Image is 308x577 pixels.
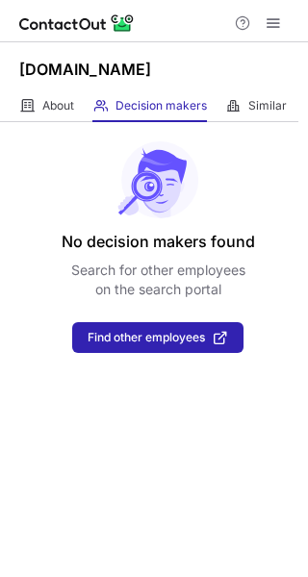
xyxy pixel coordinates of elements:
img: No leads found [116,141,199,218]
button: Find other employees [72,322,244,353]
span: About [42,98,74,113]
p: Search for other employees on the search portal [71,261,245,299]
span: Decision makers [115,98,207,113]
span: Similar [248,98,287,113]
h1: [DOMAIN_NAME] [19,58,151,81]
header: No decision makers found [62,230,255,253]
img: ContactOut v5.3.10 [19,12,135,35]
span: Find other employees [88,331,205,344]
